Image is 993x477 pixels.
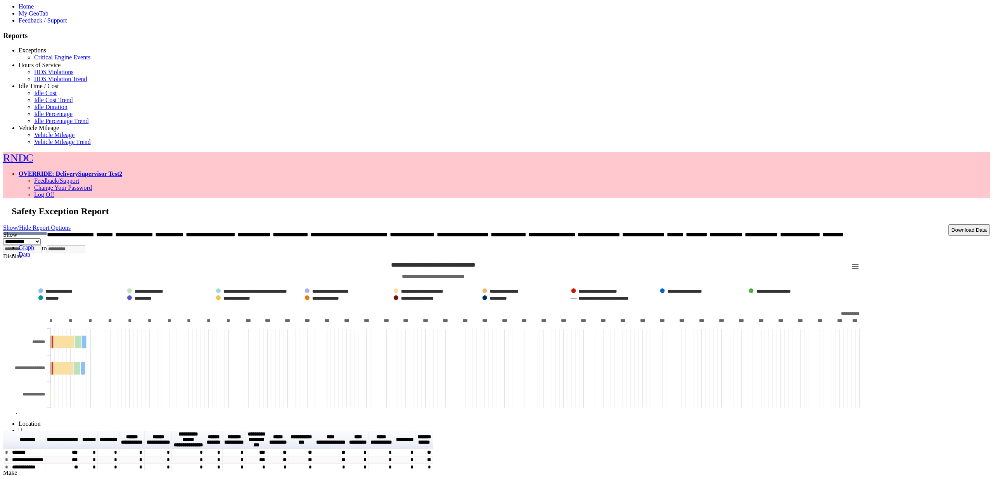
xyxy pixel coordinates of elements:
[12,206,990,217] h2: Safety Exception Report
[34,69,73,75] a: HOS Violations
[3,253,22,260] label: Display
[19,47,46,54] a: Exceptions
[34,177,79,184] a: Feedback/Support
[10,431,45,449] th: Sort column
[3,152,33,164] a: RNDC
[98,431,119,449] th: Sort column
[205,431,223,449] th: Sort column
[415,431,433,449] th: Sort column
[172,431,205,449] th: Sort column
[34,97,73,103] a: Idle Cost Trend
[19,125,59,131] a: Vehicle Mileage
[369,431,394,449] th: Sort column
[19,244,34,251] a: Graph
[34,54,90,61] a: Critical Engine Events
[314,431,347,449] th: Sort column
[145,431,172,449] th: Sort column
[34,90,57,96] a: Idle Cost
[19,10,48,17] a: My GeoTab
[119,431,145,449] th: Sort column
[3,31,990,40] h3: Reports
[19,170,122,177] a: OVERRIDE: DeliverySupervisor Test2
[42,245,47,252] span: to
[3,222,71,233] a: Show/Hide Report Options
[34,139,91,145] a: Vehicle Mileage Trend
[19,83,59,89] a: Idle Time / Cost
[19,17,67,24] a: Feedback / Support
[3,407,39,414] label: Group Results
[347,431,368,449] th: Sort column
[948,224,990,236] button: Download Data
[289,431,314,449] th: Sort column
[34,76,87,82] a: HOS Violation Trend
[19,420,41,427] span: Location
[34,184,92,191] a: Change Your Password
[19,62,61,68] a: Hours of Service
[223,431,246,449] th: Sort column
[34,104,67,110] a: Idle Duration
[80,431,98,449] th: Sort column
[19,251,30,258] a: Data
[19,3,34,10] a: Home
[246,431,267,449] th: Sort column
[267,431,289,449] th: Sort column
[34,132,74,138] a: Vehicle Mileage
[45,431,80,449] th: Sort column
[3,231,17,238] label: Show
[394,431,415,449] th: Sort column
[34,61,104,68] a: Critical Engine Event Trend
[34,111,73,117] a: Idle Percentage
[34,118,88,124] a: Idle Percentage Trend
[34,191,54,198] a: Log Off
